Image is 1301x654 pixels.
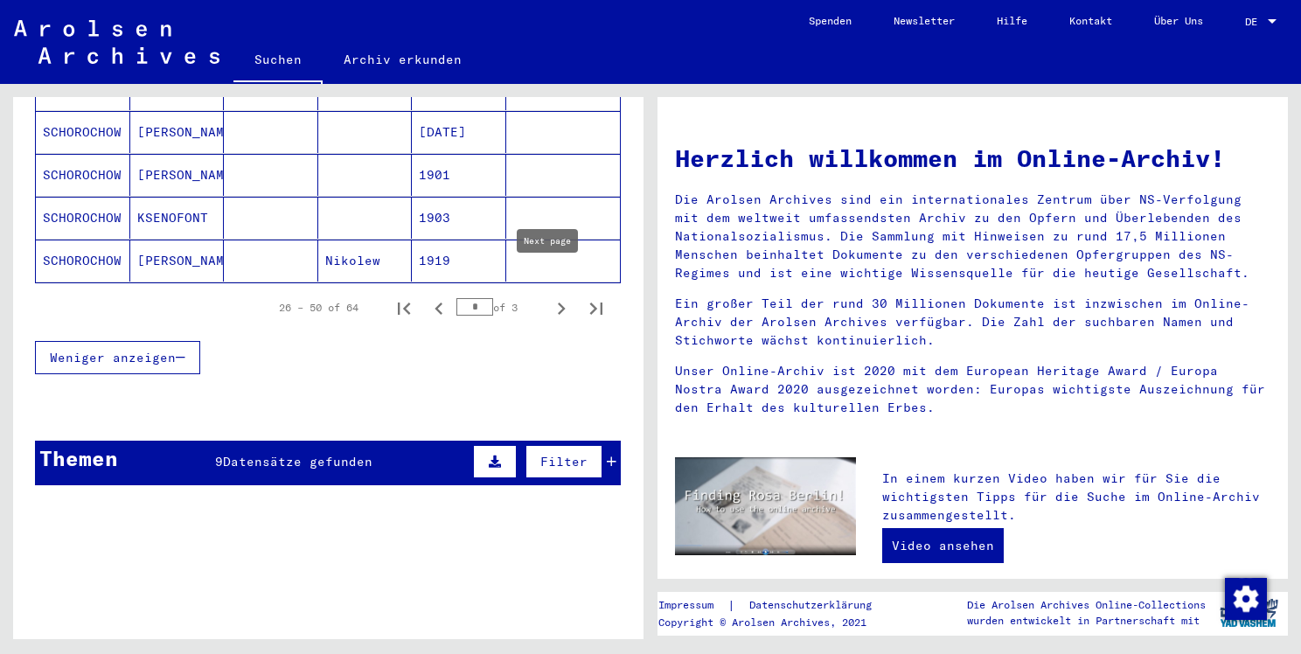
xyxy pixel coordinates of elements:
mat-cell: SCHOROCHOW [36,240,130,282]
mat-cell: 1919 [412,240,506,282]
mat-cell: [DATE] [412,111,506,153]
mat-cell: [PERSON_NAME] [130,240,225,282]
p: Unser Online-Archiv ist 2020 mit dem European Heritage Award / Europa Nostra Award 2020 ausgezeic... [675,362,1270,417]
mat-cell: [PERSON_NAME] [130,111,225,153]
mat-cell: 1901 [412,154,506,196]
span: 9 [215,454,223,470]
p: Ein großer Teil der rund 30 Millionen Dokumente ist inzwischen im Online-Archiv der Arolsen Archi... [675,295,1270,350]
div: Themen [39,442,118,474]
button: First page [386,290,421,325]
p: Copyright © Arolsen Archives, 2021 [658,615,893,630]
img: video.jpg [675,457,856,556]
button: Previous page [421,290,456,325]
a: Video ansehen [882,528,1004,563]
mat-cell: KSENOFONT [130,197,225,239]
mat-cell: 1903 [412,197,506,239]
a: Suchen [233,38,323,84]
img: Arolsen_neg.svg [14,20,219,64]
button: Next page [544,290,579,325]
img: yv_logo.png [1216,591,1282,635]
p: wurden entwickelt in Partnerschaft mit [967,613,1206,629]
button: Weniger anzeigen [35,341,200,374]
a: Datenschutzerklärung [735,596,893,615]
mat-cell: SCHOROCHOW [36,197,130,239]
div: of 3 [456,299,544,316]
p: In einem kurzen Video haben wir für Sie die wichtigsten Tipps für die Suche im Online-Archiv zusa... [882,470,1270,525]
img: Zustimmung ändern [1225,578,1267,620]
a: Impressum [658,596,727,615]
h1: Herzlich willkommen im Online-Archiv! [675,140,1270,177]
p: Die Arolsen Archives Online-Collections [967,597,1206,613]
span: Datensätze gefunden [223,454,372,470]
div: 26 – 50 of 64 [279,300,358,316]
span: Filter [540,454,588,470]
button: Last page [579,290,614,325]
a: Archiv erkunden [323,38,483,80]
span: DE [1245,16,1264,28]
p: Die Arolsen Archives sind ein internationales Zentrum über NS-Verfolgung mit dem weltweit umfasse... [675,191,1270,282]
div: Zustimmung ändern [1224,577,1266,619]
mat-cell: SCHOROCHOW [36,154,130,196]
mat-cell: SCHOROCHOW [36,111,130,153]
span: Weniger anzeigen [50,350,176,365]
button: Filter [525,445,602,478]
mat-cell: Nikolew [318,240,413,282]
div: | [658,596,893,615]
mat-cell: [PERSON_NAME] [130,154,225,196]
